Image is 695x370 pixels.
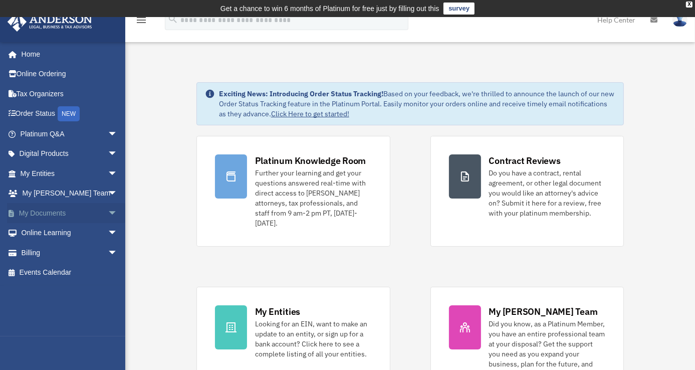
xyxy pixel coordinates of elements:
a: Events Calendar [7,263,133,283]
a: Tax Organizers [7,84,133,104]
a: My Documentsarrow_drop_down [7,203,133,223]
a: Digital Productsarrow_drop_down [7,144,133,164]
img: User Pic [672,13,687,27]
i: menu [135,14,147,26]
div: close [686,2,692,8]
a: Platinum Q&Aarrow_drop_down [7,124,133,144]
span: arrow_drop_down [108,124,128,144]
span: arrow_drop_down [108,144,128,164]
a: Platinum Knowledge Room Further your learning and get your questions answered real-time with dire... [196,136,390,247]
span: arrow_drop_down [108,183,128,204]
div: Do you have a contract, rental agreement, or other legal document you would like an attorney's ad... [489,168,606,218]
a: Click Here to get started! [271,109,349,118]
a: Home [7,44,128,64]
a: Order StatusNEW [7,104,133,124]
div: My Entities [255,305,300,318]
a: menu [135,18,147,26]
span: arrow_drop_down [108,243,128,263]
div: NEW [58,106,80,121]
span: arrow_drop_down [108,163,128,184]
div: Looking for an EIN, want to make an update to an entity, or sign up for a bank account? Click her... [255,319,372,359]
a: Online Learningarrow_drop_down [7,223,133,243]
span: arrow_drop_down [108,203,128,224]
span: arrow_drop_down [108,223,128,244]
img: Anderson Advisors Platinum Portal [5,12,95,32]
a: Online Ordering [7,64,133,84]
a: My Entitiesarrow_drop_down [7,163,133,183]
div: Further your learning and get your questions answered real-time with direct access to [PERSON_NAM... [255,168,372,228]
div: Contract Reviews [489,154,561,167]
div: Get a chance to win 6 months of Platinum for free just by filling out this [220,3,439,15]
a: Billingarrow_drop_down [7,243,133,263]
a: My [PERSON_NAME] Teamarrow_drop_down [7,183,133,204]
div: Platinum Knowledge Room [255,154,366,167]
a: survey [443,3,475,15]
strong: Exciting News: Introducing Order Status Tracking! [219,89,383,98]
div: Based on your feedback, we're thrilled to announce the launch of our new Order Status Tracking fe... [219,89,616,119]
div: My [PERSON_NAME] Team [489,305,598,318]
a: Contract Reviews Do you have a contract, rental agreement, or other legal document you would like... [430,136,624,247]
i: search [167,14,178,25]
